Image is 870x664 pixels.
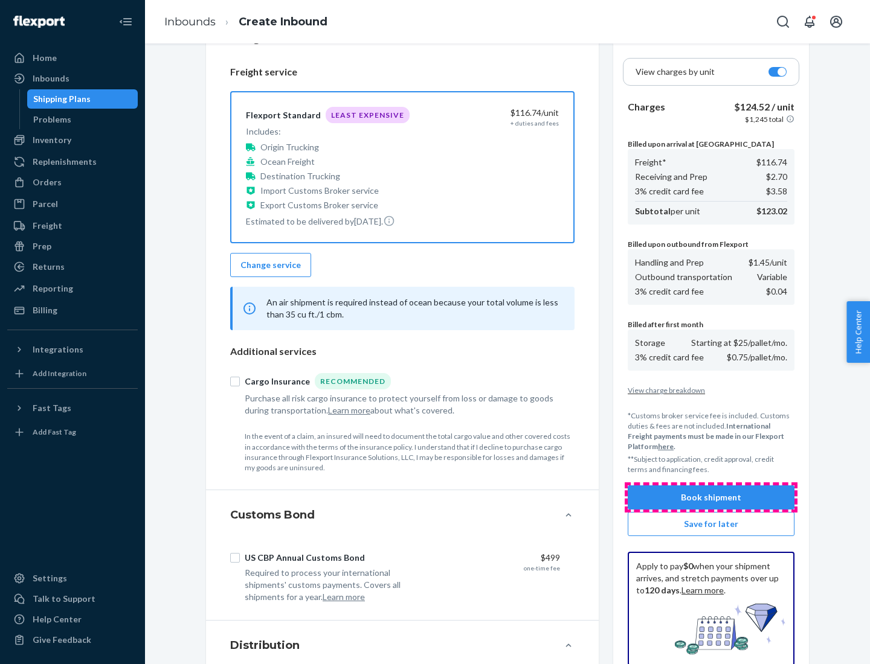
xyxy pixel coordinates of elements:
[846,301,870,363] button: Help Center
[33,52,57,64] div: Home
[33,156,97,168] div: Replenishments
[797,10,822,34] button: Open notifications
[7,279,138,298] a: Reporting
[33,261,65,273] div: Returns
[635,205,700,217] p: per unit
[245,552,365,564] div: US CBP Annual Customs Bond
[628,101,665,112] b: Charges
[33,304,57,316] div: Billing
[27,89,138,109] a: Shipping Plans
[628,319,794,330] p: Billed after first month
[635,206,671,216] b: Subtotal
[245,567,425,603] div: Required to process your international shipments' customs payments. Covers all shipments for a year.
[434,552,560,564] div: $499
[628,239,794,249] p: Billed upon outbound from Flexport
[7,630,138,650] button: Give Feedback
[33,572,67,584] div: Settings
[33,134,71,146] div: Inventory
[7,364,138,383] a: Add Integration
[33,402,71,414] div: Fast Tags
[658,442,674,451] a: here
[628,139,794,149] p: Billed upon arrival at [GEOGRAPHIC_DATA]
[7,301,138,320] a: Billing
[7,610,138,629] a: Help Center
[13,16,65,28] img: Flexport logo
[635,257,704,269] p: Handling and Prep
[33,72,69,85] div: Inbounds
[245,392,560,417] div: Purchase all risk cargo insurance to protect yourself from loss or damage to goods during transpo...
[7,423,138,442] a: Add Fast Tag
[33,613,82,625] div: Help Center
[635,286,704,298] p: 3% credit card fee
[727,351,787,363] p: $0.75/pallet/mo.
[246,126,410,138] p: Includes:
[260,141,319,153] p: Origin Trucking
[7,589,138,608] a: Talk to Support
[260,170,340,182] p: Destination Trucking
[7,130,138,150] a: Inventory
[7,69,138,88] a: Inbounds
[7,48,138,68] a: Home
[628,385,794,395] button: View charge breakdown
[766,185,787,197] p: $3.58
[734,100,794,114] p: $124.52 / unit
[33,343,83,356] div: Integrations
[33,283,73,295] div: Reporting
[645,585,680,595] b: 120 days
[756,205,787,217] p: $123.02
[628,512,794,536] button: Save for later
[33,368,86,378] div: Add Integration
[511,119,559,127] div: + duties and fees
[164,15,216,28] a: Inbounds
[691,337,787,349] p: Starting at $25/pallet/mo.
[635,171,707,183] p: Receiving and Prep
[683,561,693,571] b: $0
[636,66,715,78] p: View charges by unit
[230,553,240,563] input: US CBP Annual Customs Bond
[635,271,732,283] p: Outbound transportation
[246,215,410,228] p: Estimated to be delivered by [DATE] .
[7,569,138,588] a: Settings
[757,271,787,283] p: Variable
[260,199,378,211] p: Export Customs Broker service
[245,431,575,473] p: In the event of a claim, an insured will need to document the total cargo value and other covered...
[260,185,379,197] p: Import Customs Broker service
[7,216,138,235] a: Freight
[33,427,76,437] div: Add Fast Tag
[33,198,58,210] div: Parcel
[230,507,315,523] h4: Customs Bond
[628,454,794,474] p: **Subject to application, credit approval, credit terms and financing fees.
[628,485,794,509] button: Book shipment
[230,65,575,79] p: Freight service
[323,591,365,603] button: Learn more
[260,156,315,168] p: Ocean Freight
[635,156,666,168] p: Freight*
[27,110,138,129] a: Problems
[33,93,91,105] div: Shipping Plans
[766,286,787,298] p: $0.04
[230,345,575,359] p: Additional services
[756,156,787,168] p: $116.74
[636,560,786,596] p: Apply to pay when your shipment arrives, and stretch payments over up to . .
[315,373,391,389] div: Recommended
[114,10,138,34] button: Close Navigation
[635,351,704,363] p: 3% credit card fee
[433,107,559,119] div: $116.74 /unit
[33,220,62,232] div: Freight
[7,194,138,214] a: Parcel
[771,10,795,34] button: Open Search Box
[33,113,71,126] div: Problems
[239,15,327,28] a: Create Inbound
[326,107,410,123] div: Least Expensive
[635,185,704,197] p: 3% credit card fee
[7,398,138,418] button: Fast Tags
[745,114,784,124] p: $1,245 total
[7,257,138,276] a: Returns
[749,257,787,269] p: $1.45 /unit
[628,421,784,451] b: International Freight payments must be made in our Flexport Platform .
[7,152,138,171] a: Replenishments
[7,173,138,192] a: Orders
[33,593,95,605] div: Talk to Support
[7,340,138,359] button: Integrations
